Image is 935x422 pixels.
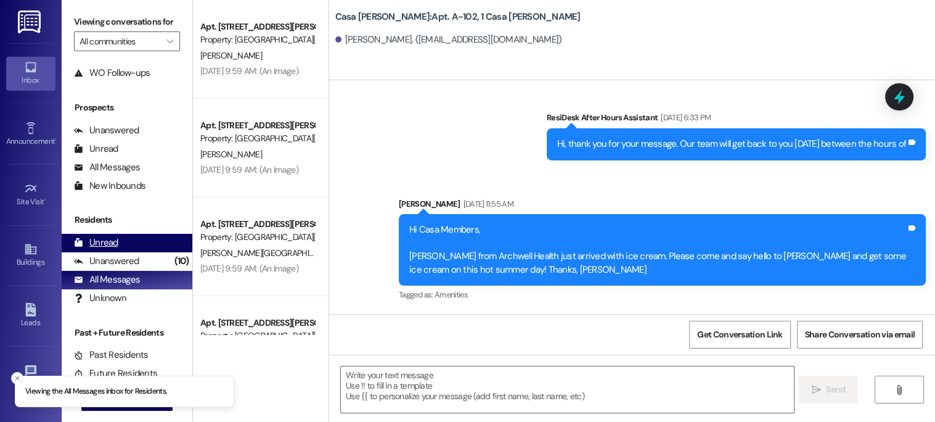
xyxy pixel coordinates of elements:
span: • [55,135,57,144]
div: Tagged as: [399,286,926,304]
button: Close toast [11,372,23,384]
span: Share Conversation via email [805,328,915,341]
div: Residents [62,213,192,226]
a: Inbox [6,57,55,90]
div: (10) [171,252,192,271]
div: All Messages [74,161,140,174]
div: Apt. [STREET_ADDRESS][PERSON_NAME] [200,20,314,33]
a: Site Visit • [6,178,55,212]
input: All communities [80,31,160,51]
span: [PERSON_NAME] [200,50,262,61]
div: Property: [GEOGRAPHIC_DATA][PERSON_NAME] [200,329,314,342]
a: Buildings [6,239,55,272]
div: [DATE] 9:59 AM: (An Image) [200,263,298,274]
div: [DATE] 9:59 AM: (An Image) [200,164,298,175]
div: Unanswered [74,255,139,268]
div: Unanswered [74,124,139,137]
span: Amenities [435,289,468,300]
div: ResiDesk After Hours Assistant [547,111,926,128]
div: Unknown [74,292,126,305]
div: Apt. [STREET_ADDRESS][PERSON_NAME] [200,218,314,231]
img: ResiDesk Logo [18,10,43,33]
div: Apt. [STREET_ADDRESS][PERSON_NAME] [200,316,314,329]
p: Viewing the All Messages inbox for Residents. [25,386,167,397]
a: Templates • [6,360,55,394]
div: Past + Future Residents [62,326,192,339]
label: Viewing conversations for [74,12,180,31]
a: Leads [6,299,55,333]
div: Past Residents [74,349,149,362]
div: New Inbounds [74,180,145,192]
div: WO Follow-ups [74,67,150,80]
div: [DATE] 11:55 AM [460,197,513,210]
span: Get Conversation Link [697,328,782,341]
div: [DATE] 6:33 PM [658,111,711,124]
div: Prospects [62,101,192,114]
div: Property: [GEOGRAPHIC_DATA][PERSON_NAME] [200,132,314,145]
button: Send [799,376,859,403]
i:  [166,36,173,46]
div: [PERSON_NAME] [399,197,926,215]
span: [PERSON_NAME][GEOGRAPHIC_DATA] [200,247,340,259]
div: [PERSON_NAME]. ([EMAIL_ADDRESS][DOMAIN_NAME]) [335,33,562,46]
div: Property: [GEOGRAPHIC_DATA][PERSON_NAME] [200,231,314,244]
div: Apt. [STREET_ADDRESS][PERSON_NAME] [200,119,314,132]
button: Get Conversation Link [689,321,790,349]
div: [DATE] 9:59 AM: (An Image) [200,65,298,77]
span: Send [826,383,845,396]
b: Casa [PERSON_NAME]: Apt. A-102, 1 Casa [PERSON_NAME] [335,10,581,23]
div: Property: [GEOGRAPHIC_DATA][PERSON_NAME] [200,33,314,46]
i:  [812,385,821,395]
button: Share Conversation via email [797,321,923,349]
div: Hi, thank you for your message. Our team will get back to you [DATE] between the hours of [557,138,906,151]
i:  [894,385,904,395]
div: All Messages [74,273,140,286]
div: Unread [74,143,118,155]
span: • [44,196,46,204]
div: Hi Casa Members, [PERSON_NAME] from Archwell Health just arrived with ice cream. Please come and ... [409,223,906,276]
span: [PERSON_NAME] [200,149,262,160]
div: Unread [74,236,118,249]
